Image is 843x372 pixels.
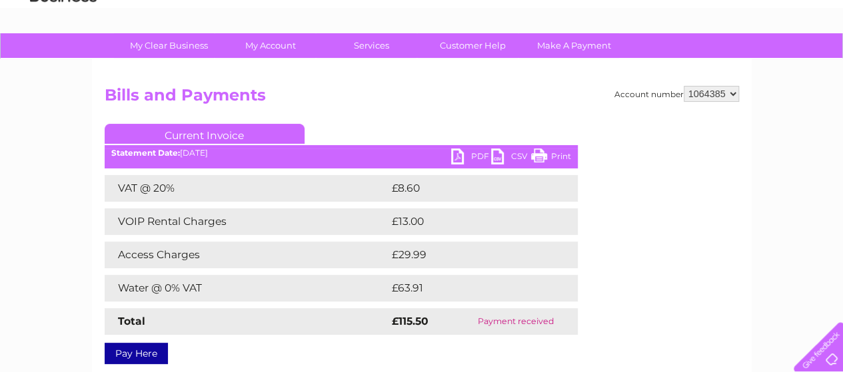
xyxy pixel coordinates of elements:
h2: Bills and Payments [105,86,739,111]
a: Make A Payment [519,33,629,58]
a: Contact [754,57,787,67]
a: Current Invoice [105,124,305,144]
img: logo.png [29,35,97,75]
a: Energy [642,57,671,67]
a: Telecoms [679,57,719,67]
td: VAT @ 20% [105,175,389,202]
a: Print [531,148,571,168]
div: [DATE] [105,148,578,158]
a: My Account [215,33,325,58]
strong: Total [118,315,145,327]
div: Account number [614,86,739,102]
div: Clear Business is a trading name of Verastar Limited (registered in [GEOGRAPHIC_DATA] No. 3667643... [107,7,737,65]
td: £8.60 [389,175,547,202]
b: Statement Date: [111,148,180,158]
a: Services [317,33,426,58]
a: CSV [491,148,531,168]
td: VOIP Rental Charges [105,208,389,235]
a: My Clear Business [114,33,224,58]
a: Log out [799,57,830,67]
td: £13.00 [389,208,550,235]
a: Pay Here [105,343,168,364]
strong: £115.50 [392,315,428,327]
td: £63.91 [389,275,550,301]
a: Water [608,57,634,67]
td: Access Charges [105,242,389,268]
a: Customer Help [418,33,528,58]
a: PDF [451,148,491,168]
a: 0333 014 3131 [592,7,684,23]
td: Water @ 0% VAT [105,275,389,301]
td: Payment received [453,308,577,335]
a: Blog [727,57,746,67]
td: £29.99 [389,242,552,268]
